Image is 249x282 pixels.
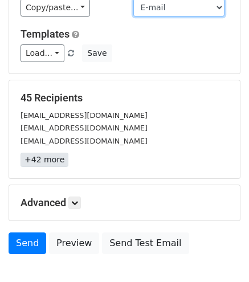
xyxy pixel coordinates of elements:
[21,197,228,209] h5: Advanced
[21,137,148,145] small: [EMAIL_ADDRESS][DOMAIN_NAME]
[102,232,189,254] a: Send Test Email
[21,124,148,132] small: [EMAIL_ADDRESS][DOMAIN_NAME]
[49,232,99,254] a: Preview
[21,28,70,40] a: Templates
[9,232,46,254] a: Send
[21,92,228,104] h5: 45 Recipients
[192,227,249,282] iframe: Chat Widget
[21,44,64,62] a: Load...
[21,111,148,120] small: [EMAIL_ADDRESS][DOMAIN_NAME]
[82,44,112,62] button: Save
[21,153,68,167] a: +42 more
